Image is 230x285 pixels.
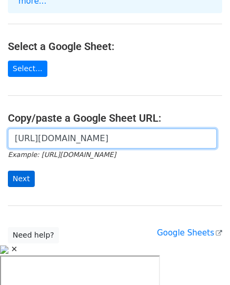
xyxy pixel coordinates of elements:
a: Select... [8,61,47,77]
a: Need help? [8,227,59,243]
input: Next [8,171,35,187]
iframe: Chat Widget [177,234,230,285]
h4: Copy/paste a Google Sheet URL: [8,112,222,124]
h4: Select a Google Sheet: [8,40,222,53]
a: Google Sheets [157,228,222,238]
span: ✕ [11,244,18,254]
small: Example: [URL][DOMAIN_NAME] [8,151,116,159]
input: Paste your Google Sheet URL here [8,129,217,149]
